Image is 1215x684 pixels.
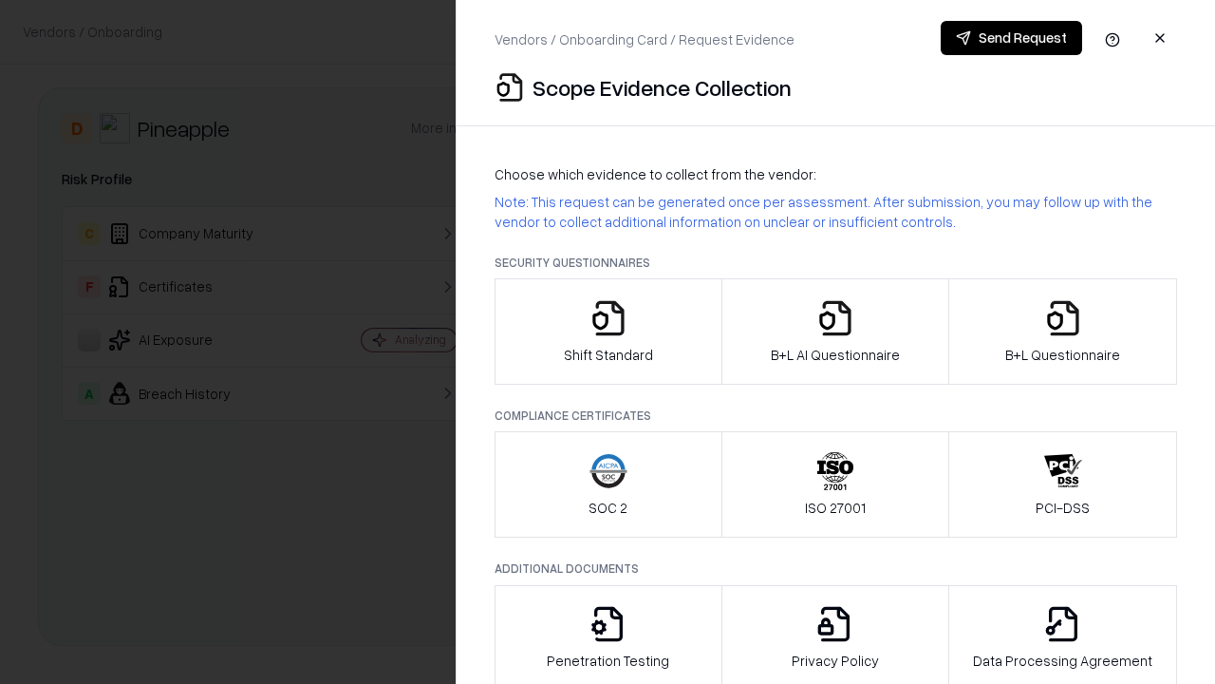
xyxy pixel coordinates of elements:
p: Penetration Testing [547,651,669,671]
p: Data Processing Agreement [973,651,1152,671]
p: PCI-DSS [1036,498,1090,518]
button: PCI-DSS [948,431,1177,538]
p: SOC 2 [589,498,627,518]
p: Choose which evidence to collect from the vendor: [495,164,1177,184]
p: Vendors / Onboarding Card / Request Evidence [495,29,794,49]
button: SOC 2 [495,431,722,538]
p: Compliance Certificates [495,408,1177,424]
p: B+L Questionnaire [1005,345,1120,365]
p: Note: This request can be generated once per assessment. After submission, you may follow up with... [495,192,1177,232]
p: B+L AI Questionnaire [771,345,900,365]
button: ISO 27001 [721,431,950,538]
button: Send Request [941,21,1082,55]
p: Security Questionnaires [495,255,1177,271]
p: Shift Standard [564,345,653,365]
p: Scope Evidence Collection [533,72,792,103]
p: Privacy Policy [792,651,879,671]
button: B+L Questionnaire [948,278,1177,385]
p: ISO 27001 [805,498,866,518]
button: Shift Standard [495,278,722,385]
p: Additional Documents [495,560,1177,577]
button: B+L AI Questionnaire [721,278,950,385]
